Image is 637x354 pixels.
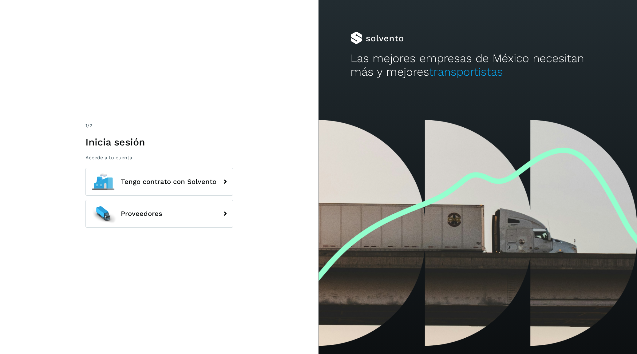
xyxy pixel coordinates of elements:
[121,210,162,217] span: Proveedores
[429,65,503,78] span: transportistas
[85,155,233,161] p: Accede a tu cuenta
[85,123,87,129] span: 1
[85,136,233,148] h1: Inicia sesión
[85,122,233,129] div: /2
[85,200,233,228] button: Proveedores
[121,178,216,185] span: Tengo contrato con Solvento
[350,52,605,79] h2: Las mejores empresas de México necesitan más y mejores
[85,168,233,196] button: Tengo contrato con Solvento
